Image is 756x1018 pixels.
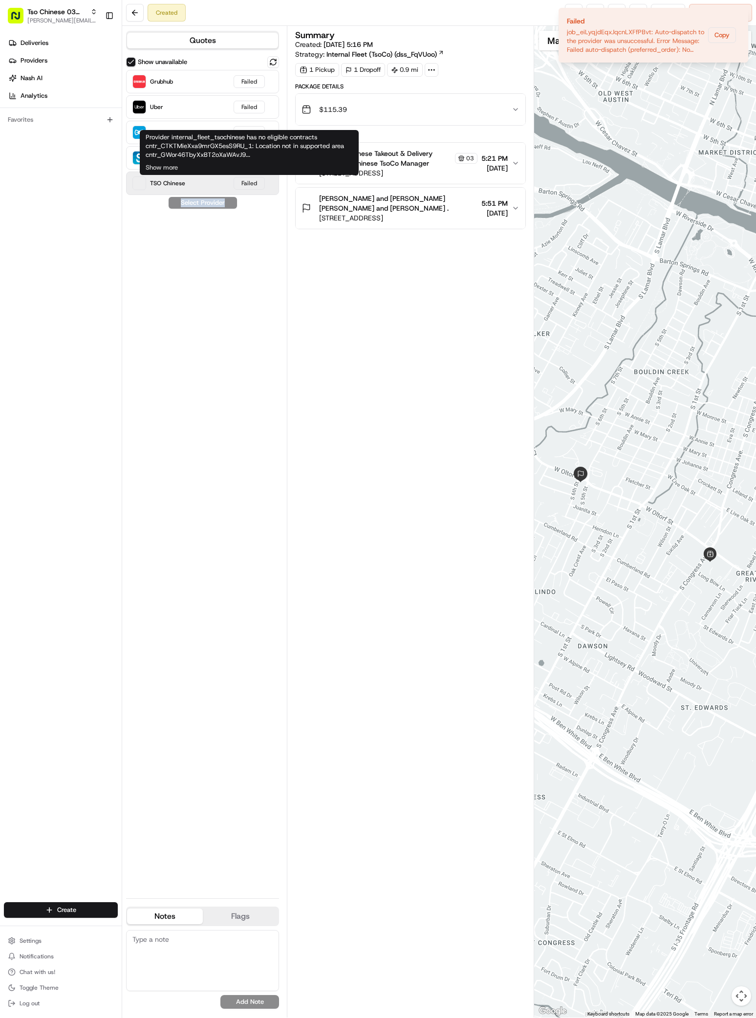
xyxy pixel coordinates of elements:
[20,937,42,945] span: Settings
[25,63,161,73] input: Clear
[21,39,48,47] span: Deliveries
[10,219,18,227] div: 📗
[537,1005,569,1018] a: Open this area in Google Maps (opens a new window)
[140,130,359,175] div: Provider internal_fleet_tsochinese has no eligible contracts cntr_CTKTMieXxa9mrGX5esS9RU_1: Locat...
[151,125,178,137] button: See all
[4,981,118,995] button: Toggle Theme
[694,1011,708,1017] a: Terms
[69,242,118,250] a: Powered byPylon
[166,96,178,108] button: Start new chat
[295,63,339,77] div: 1 Pickup
[10,93,27,111] img: 1736555255976-a54dd68f-1ca7-489b-9aae-adbdc363a1c4
[732,986,751,1006] button: Map camera controls
[567,28,704,54] div: job_eiLyqjdEqxJqcnLXFfPBvt: Auto-dispatch to the provider was unsuccessful. Error Message: Failed...
[295,131,526,139] div: Location Details
[133,152,146,164] img: Skipcart
[295,49,444,59] div: Strategy:
[10,10,29,29] img: Nash
[20,218,75,228] span: Knowledge Base
[138,58,187,66] label: Show unavailable
[10,142,25,158] img: Antonia (Store Manager)
[708,27,736,43] button: Copy
[714,1011,753,1017] a: Report a map error
[130,152,134,159] span: •
[4,88,122,104] a: Analytics
[10,127,63,135] div: Past conversations
[295,31,335,40] h3: Summary
[4,70,122,86] a: Nash AI
[10,39,178,55] p: Welcome 👋
[326,49,437,59] span: Internal Fleet (TsoCo) (dss_FqVUoo)
[27,7,86,17] button: Tso Chinese 03 TsoCo
[10,169,25,188] img: Wisdom Oko
[4,35,122,51] a: Deliveries
[27,17,97,24] button: [PERSON_NAME][EMAIL_ADDRESS][DOMAIN_NAME]
[92,218,157,228] span: API Documentation
[21,91,47,100] span: Analytics
[127,33,278,48] button: Quotes
[83,219,90,227] div: 💻
[481,198,508,208] span: 5:51 PM
[341,63,385,77] div: 1 Dropoff
[4,902,118,918] button: Create
[20,999,40,1007] span: Log out
[44,93,160,103] div: Start new chat
[387,63,423,77] div: 0.9 mi
[481,153,508,163] span: 5:21 PM
[127,909,203,924] button: Notes
[21,56,47,65] span: Providers
[295,83,526,90] div: Package Details
[4,53,122,68] a: Providers
[234,126,265,139] div: Failed
[587,1011,629,1018] button: Keyboard shortcuts
[4,965,118,979] button: Chat with us!
[319,105,347,114] span: $115.39
[57,906,76,914] span: Create
[319,149,453,168] span: (03) Tso Chinese Takeout & Delivery TsoCo Tso Chinese TsoCo Manager
[4,112,118,128] div: Favorites
[567,16,704,26] div: Failed
[150,103,163,111] span: Uber
[133,126,146,139] img: Favor
[21,93,38,111] img: 8571987876998_91fb9ceb93ad5c398215_72.jpg
[150,179,185,187] span: TSO Chinese
[326,49,444,59] a: Internal Fleet (TsoCo) (dss_FqVUoo)
[146,163,178,172] button: Show more
[97,242,118,250] span: Pylon
[234,177,265,190] div: Failed
[20,968,55,976] span: Chat with us!
[296,143,525,184] button: (03) Tso Chinese Takeout & Delivery TsoCo Tso Chinese TsoCo Manager03[STREET_ADDRESS]5:21 PM[DATE]
[4,950,118,963] button: Notifications
[481,163,508,173] span: [DATE]
[150,129,165,136] span: Favor
[6,215,79,232] a: 📗Knowledge Base
[539,31,573,50] button: Show street map
[537,1005,569,1018] img: Google
[481,208,508,218] span: [DATE]
[319,213,477,223] span: [STREET_ADDRESS]
[44,103,134,111] div: We're available if you need us!
[319,168,477,178] span: [STREET_ADDRESS]
[150,78,173,86] span: Grubhub
[635,1011,689,1017] span: Map data ©2025 Google
[106,178,109,186] span: •
[79,215,161,232] a: 💻API Documentation
[234,101,265,113] div: Failed
[319,194,477,213] span: [PERSON_NAME] and [PERSON_NAME] [PERSON_NAME] and [PERSON_NAME] .
[133,101,146,113] img: Uber
[30,178,104,186] span: Wisdom [PERSON_NAME]
[20,984,59,992] span: Toggle Theme
[30,152,129,159] span: [PERSON_NAME] (Store Manager)
[296,188,525,229] button: [PERSON_NAME] and [PERSON_NAME] [PERSON_NAME] and [PERSON_NAME] .[STREET_ADDRESS]5:51 PM[DATE]
[20,953,54,960] span: Notifications
[324,40,373,49] span: [DATE] 5:16 PM
[111,178,131,186] span: [DATE]
[295,40,373,49] span: Created:
[203,909,279,924] button: Flags
[133,75,146,88] img: Grubhub
[4,4,101,27] button: Tso Chinese 03 TsoCo[PERSON_NAME][EMAIL_ADDRESS][DOMAIN_NAME]
[296,94,525,125] button: $115.39
[20,178,27,186] img: 1736555255976-a54dd68f-1ca7-489b-9aae-adbdc363a1c4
